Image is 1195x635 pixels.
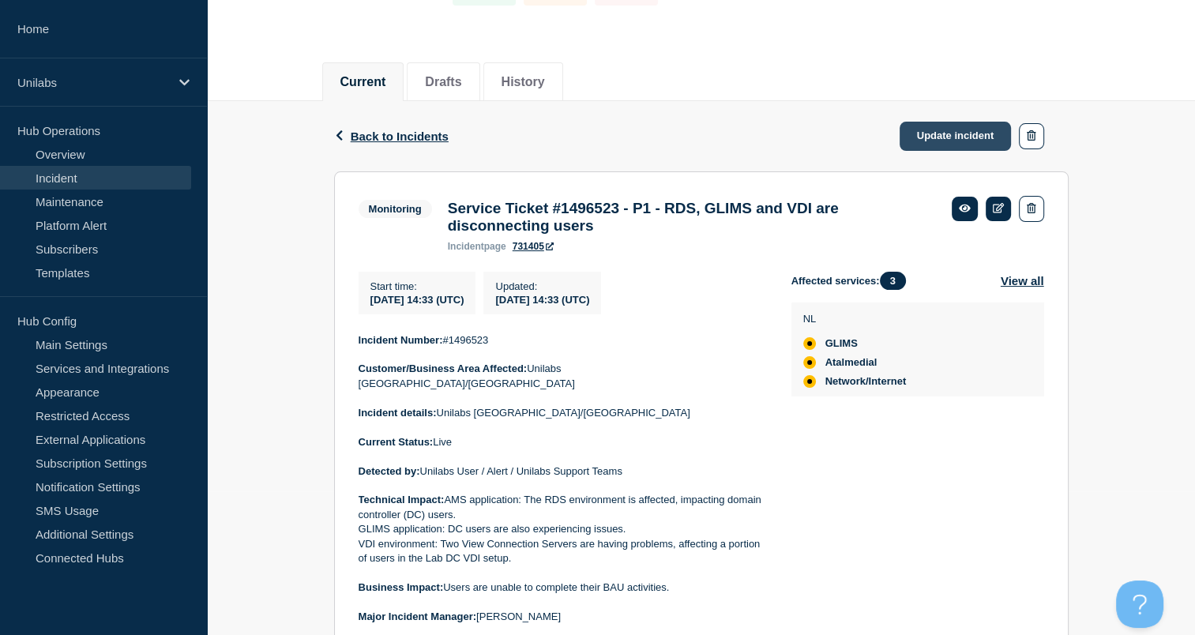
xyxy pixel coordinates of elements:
[359,200,432,218] span: Monitoring
[502,75,545,89] button: History
[370,280,464,292] p: Start time :
[359,611,477,622] strong: Major Incident Manager:
[359,465,420,477] strong: Detected by:
[1116,581,1163,628] iframe: Help Scout Beacon - Open
[359,406,766,420] p: Unilabs [GEOGRAPHIC_DATA]/[GEOGRAPHIC_DATA]
[359,435,766,449] p: Live
[825,356,877,369] span: Atalmedial
[803,356,816,369] div: affected
[17,76,169,89] p: Unilabs
[334,130,449,143] button: Back to Incidents
[359,464,766,479] p: Unilabs User / Alert / Unilabs Support Teams
[359,537,766,566] p: VDI environment: Two View Connection Servers are having problems, affecting a portion of users in...
[803,313,907,325] p: NL
[448,241,484,252] span: incident
[359,334,443,346] strong: Incident Number:
[340,75,386,89] button: Current
[359,610,766,624] p: [PERSON_NAME]
[513,241,554,252] a: 731405
[803,337,816,350] div: affected
[359,362,766,391] p: Unilabs [GEOGRAPHIC_DATA]/[GEOGRAPHIC_DATA]
[791,272,914,290] span: Affected services:
[359,333,766,348] p: #1496523
[825,337,858,350] span: GLIMS
[825,375,907,388] span: Network/Internet
[370,294,464,306] span: [DATE] 14:33 (UTC)
[803,375,816,388] div: affected
[359,407,437,419] strong: Incident details:
[351,130,449,143] span: Back to Incidents
[448,241,506,252] p: page
[495,280,589,292] p: Updated :
[359,493,766,522] p: AMS application: The RDS environment is affected, impacting domain controller (DC) users.
[1001,272,1044,290] button: View all
[425,75,461,89] button: Drafts
[359,522,766,536] p: GLIMS application: DC users are also experiencing issues.
[448,200,936,235] h3: Service Ticket #1496523 - P1 - RDS, GLIMS and VDI are disconnecting users
[880,272,906,290] span: 3
[359,436,434,448] strong: Current Status:
[359,581,444,593] strong: Business Impact:
[900,122,1012,151] a: Update incident
[359,581,766,595] p: Users are unable to complete their BAU activities.
[359,363,528,374] strong: Customer/Business Area Affected:
[359,494,445,505] strong: Technical Impact:
[495,292,589,306] div: [DATE] 14:33 (UTC)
